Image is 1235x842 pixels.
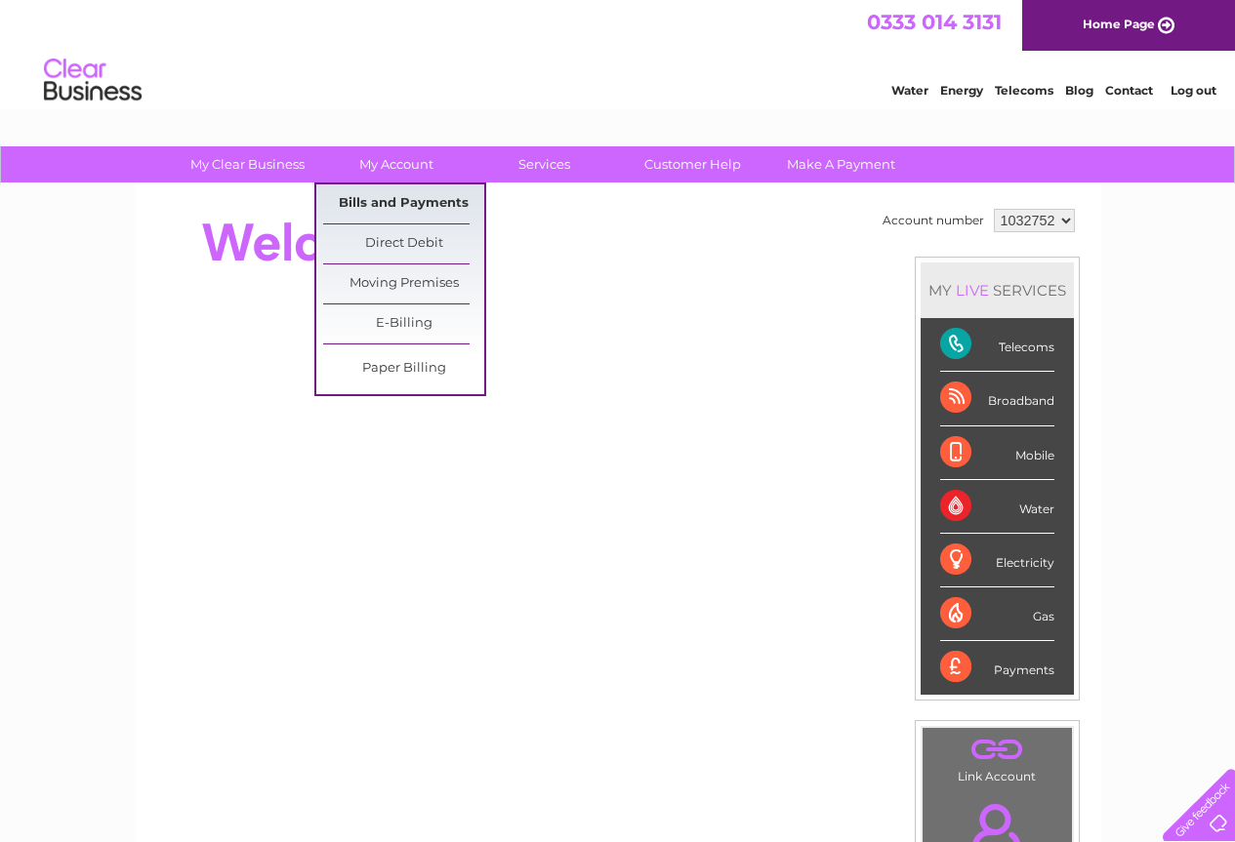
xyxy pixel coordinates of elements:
a: Make A Payment [761,146,922,182]
a: Contact [1105,83,1153,98]
div: Mobile [940,426,1054,480]
a: Paper Billing [323,349,484,388]
a: Log out [1171,83,1216,98]
a: . [927,733,1067,767]
a: My Account [315,146,476,182]
a: Blog [1065,83,1093,98]
td: Link Account [922,727,1073,788]
a: Direct Debit [323,224,484,263]
a: Bills and Payments [323,184,484,223]
td: Account number [878,204,989,237]
a: 0333 014 3131 [867,10,1002,34]
a: Energy [940,83,983,98]
img: logo.png [43,51,143,110]
a: Water [891,83,928,98]
div: Broadband [940,372,1054,425]
div: MY SERVICES [921,262,1074,318]
a: Moving Premises [323,264,484,303]
div: Electricity [940,534,1054,587]
div: Water [940,480,1054,534]
a: My Clear Business [167,146,328,182]
div: Clear Business is a trading name of Verastar Limited (registered in [GEOGRAPHIC_DATA] No. 3667643... [157,11,1080,95]
div: Payments [940,641,1054,694]
div: LIVE [952,281,993,300]
a: Customer Help [612,146,773,182]
div: Telecoms [940,318,1054,372]
a: Telecoms [995,83,1053,98]
a: E-Billing [323,304,484,343]
div: Gas [940,587,1054,641]
a: Services [464,146,625,182]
